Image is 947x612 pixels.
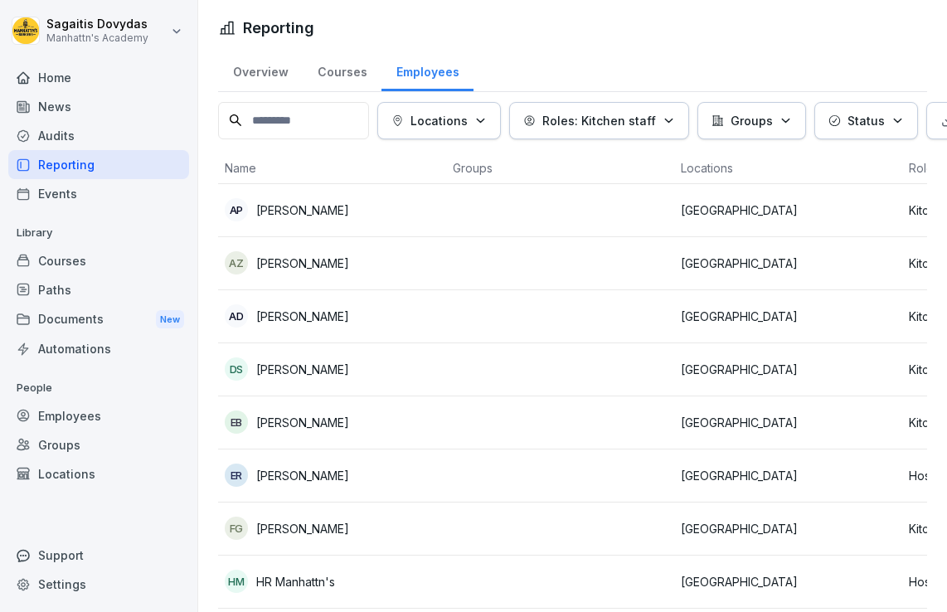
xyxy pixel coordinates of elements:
[8,375,189,401] p: People
[681,520,896,537] p: [GEOGRAPHIC_DATA]
[225,410,248,434] div: EB
[256,202,349,219] p: [PERSON_NAME]
[681,255,896,272] p: [GEOGRAPHIC_DATA]
[225,251,248,274] div: AZ
[156,310,184,329] div: New
[256,361,349,378] p: [PERSON_NAME]
[731,112,773,129] p: Groups
[681,202,896,219] p: [GEOGRAPHIC_DATA]
[218,153,446,184] th: Name
[46,32,148,44] p: Manhattn's Academy
[381,49,473,91] a: Employees
[681,573,896,590] p: [GEOGRAPHIC_DATA]
[8,63,189,92] a: Home
[674,153,902,184] th: Locations
[225,357,248,381] div: DS
[256,520,349,537] p: [PERSON_NAME]
[847,112,885,129] p: Status
[8,401,189,430] a: Employees
[8,304,189,335] a: DocumentsNew
[8,570,189,599] a: Settings
[8,121,189,150] a: Audits
[8,246,189,275] a: Courses
[8,459,189,488] a: Locations
[446,153,674,184] th: Groups
[410,112,468,129] p: Locations
[8,541,189,570] div: Support
[377,102,501,139] button: Locations
[8,220,189,246] p: Library
[8,92,189,121] a: News
[256,308,349,325] p: [PERSON_NAME]
[681,467,896,484] p: [GEOGRAPHIC_DATA]
[243,17,314,39] h1: Reporting
[697,102,806,139] button: Groups
[8,179,189,208] a: Events
[256,414,349,431] p: [PERSON_NAME]
[225,464,248,487] div: ER
[681,414,896,431] p: [GEOGRAPHIC_DATA]
[8,304,189,335] div: Documents
[8,430,189,459] a: Groups
[542,112,656,129] p: Roles: Kitchen staff
[8,275,189,304] a: Paths
[681,308,896,325] p: [GEOGRAPHIC_DATA]
[256,467,349,484] p: [PERSON_NAME]
[218,49,303,91] a: Overview
[225,570,248,593] div: HM
[814,102,918,139] button: Status
[681,361,896,378] p: [GEOGRAPHIC_DATA]
[8,334,189,363] a: Automations
[46,17,148,32] p: Sagaitis Dovydas
[303,49,381,91] a: Courses
[225,198,248,221] div: AP
[8,150,189,179] a: Reporting
[225,304,248,328] div: AD
[256,255,349,272] p: [PERSON_NAME]
[509,102,689,139] button: Roles: Kitchen staff
[256,573,335,590] p: HR Manhattn's
[225,517,248,540] div: FG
